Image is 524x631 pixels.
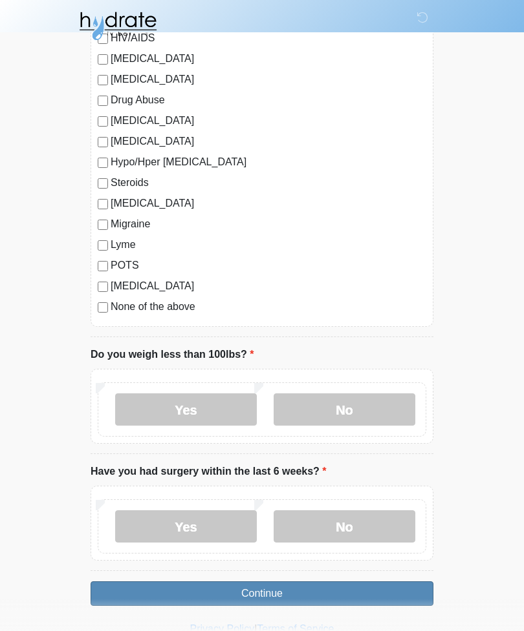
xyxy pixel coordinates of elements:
input: Migraine [98,220,108,230]
label: None of the above [111,299,426,315]
button: Continue [91,581,433,606]
input: Drug Abuse [98,96,108,106]
label: Steroids [111,175,426,191]
label: No [274,510,415,543]
label: Have you had surgery within the last 6 weeks? [91,464,327,479]
label: [MEDICAL_DATA] [111,113,426,129]
input: Steroids [98,178,108,189]
label: [MEDICAL_DATA] [111,278,426,294]
label: [MEDICAL_DATA] [111,72,426,87]
input: [MEDICAL_DATA] [98,54,108,65]
label: POTS [111,258,426,273]
label: [MEDICAL_DATA] [111,196,426,211]
input: [MEDICAL_DATA] [98,199,108,209]
label: Drug Abuse [111,92,426,108]
label: [MEDICAL_DATA] [111,51,426,67]
input: [MEDICAL_DATA] [98,75,108,85]
input: Hypo/Hper [MEDICAL_DATA] [98,158,108,168]
label: No [274,393,415,426]
label: Do you weigh less than 100lbs? [91,347,254,362]
input: [MEDICAL_DATA] [98,116,108,127]
input: [MEDICAL_DATA] [98,137,108,147]
label: Yes [115,393,257,426]
label: Yes [115,510,257,543]
input: None of the above [98,302,108,313]
input: POTS [98,261,108,271]
label: Hypo/Hper [MEDICAL_DATA] [111,154,426,170]
label: Lyme [111,237,426,253]
label: Migraine [111,216,426,232]
input: Lyme [98,240,108,251]
input: [MEDICAL_DATA] [98,282,108,292]
label: [MEDICAL_DATA] [111,134,426,149]
img: Hydrate IV Bar - Fort Collins Logo [78,10,158,42]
